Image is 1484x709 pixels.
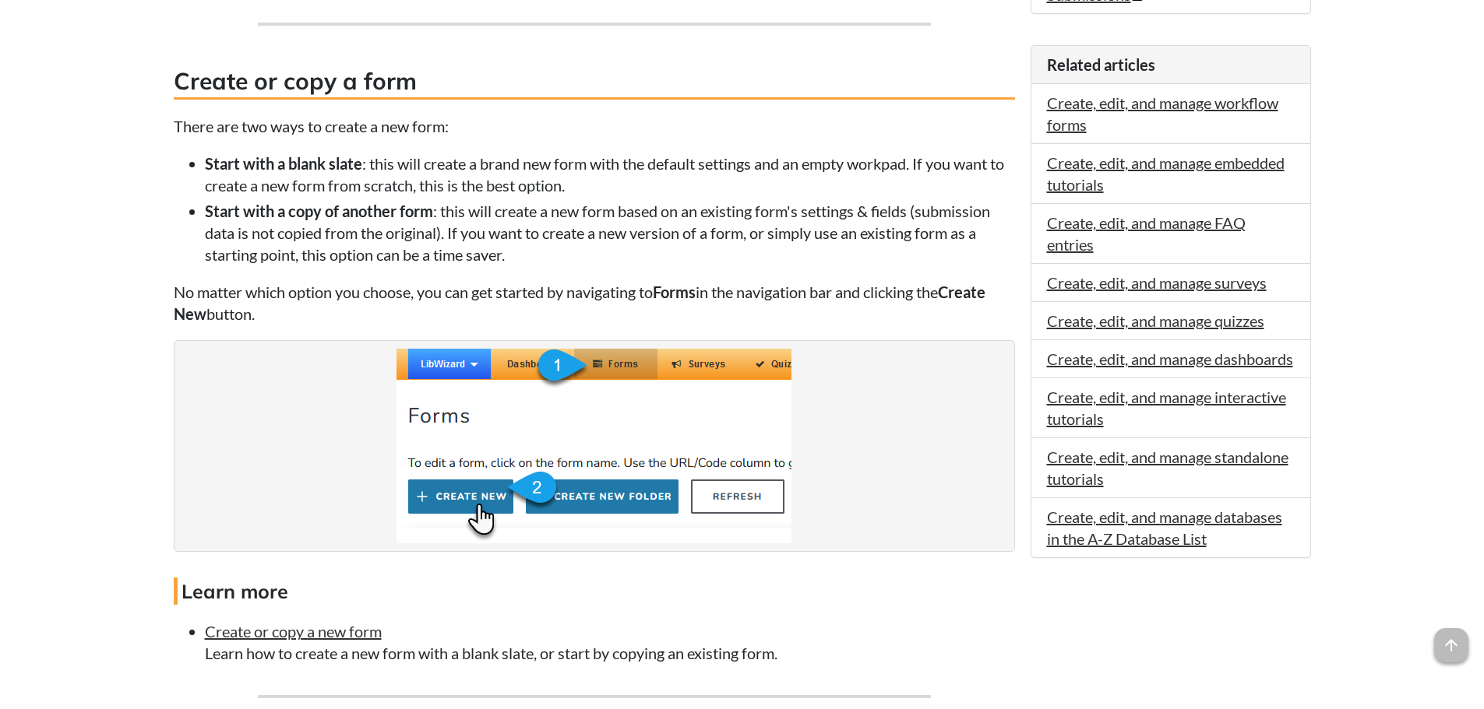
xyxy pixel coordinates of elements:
li: : this will create a brand new form with the default settings and an empty workpad. If you want t... [205,153,1015,196]
a: Create, edit, and manage quizzes [1047,311,1264,330]
strong: Start with a blank slate [205,154,362,173]
p: There are two ways to create a new form: [174,115,1015,137]
strong: Forms [653,283,696,301]
span: arrow_upward [1434,628,1468,662]
strong: Start with a copy of another form [205,202,433,220]
a: Create or copy a new form [205,622,382,641]
img: The Create New button on the Forms page [397,349,791,543]
a: Create, edit, and manage interactive tutorials [1047,388,1286,428]
a: Create, edit, and manage FAQ entries [1047,213,1246,254]
a: Create, edit, and manage surveys [1047,273,1267,292]
span: Related articles [1047,55,1155,74]
h4: Learn more [174,577,1015,605]
li: Learn how to create a new form with a blank slate, or start by copying an existing form. [205,620,1015,664]
h3: Create or copy a form [174,65,1015,100]
a: Create, edit, and manage databases in the A-Z Database List [1047,507,1282,548]
a: Create, edit, and manage dashboards [1047,349,1293,368]
a: Create, edit, and manage embedded tutorials [1047,153,1285,194]
li: : this will create a new form based on an existing form's settings & fields (submission data is n... [205,200,1015,265]
p: No matter which option you choose, you can get started by navigating to in the navigation bar and... [174,281,1015,325]
a: Create, edit, and manage standalone tutorials [1047,448,1288,488]
a: Create, edit, and manage workflow forms [1047,93,1278,134]
a: arrow_upward [1434,630,1468,648]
